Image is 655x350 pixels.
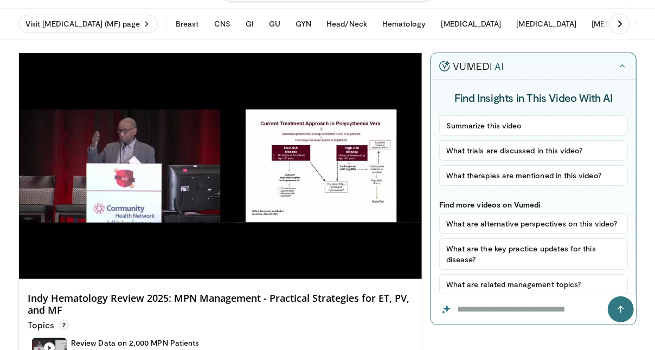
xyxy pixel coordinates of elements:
[439,165,628,186] button: What therapies are mentioned in this video?
[239,13,260,35] button: GI
[28,320,70,330] p: Topics
[58,320,70,330] span: 7
[208,13,237,35] button: CNS
[439,238,628,270] button: What are the key practice updates for this disease?
[376,13,433,35] button: Hematology
[320,13,374,35] button: Head/Neck
[439,115,628,136] button: Summarize this video
[439,140,628,161] button: What trials are discussed in this video?
[262,13,287,35] button: GU
[28,293,413,316] h4: Indy Hematology Review 2025: MPN Management - Practical Strategies for ET, PV, and MF
[19,53,422,280] video-js: Video Player
[439,200,628,209] p: Find more videos on Vumedi
[510,13,583,35] button: [MEDICAL_DATA]
[439,274,628,295] button: What are related management topics?
[71,338,199,348] h4: Review Data on 2,000 MPN Patients
[289,13,318,35] button: GYN
[439,61,503,72] img: vumedi-ai-logo.v2.svg
[431,294,636,325] input: Question for the AI
[439,90,628,105] h4: Find Insights in This Video With AI
[18,15,158,33] a: Visit [MEDICAL_DATA] (MF) page
[439,213,628,234] button: What are alternative perspectives on this video?
[435,13,508,35] button: [MEDICAL_DATA]
[169,13,205,35] button: Breast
